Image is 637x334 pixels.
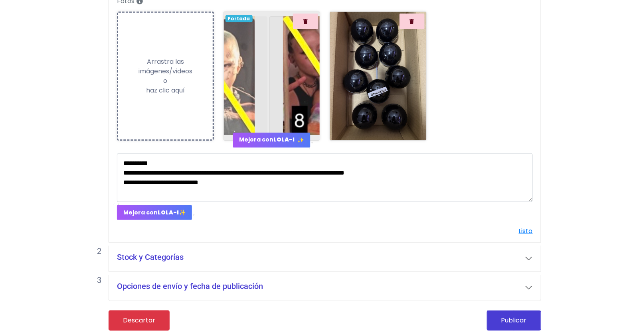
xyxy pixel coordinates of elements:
[117,281,263,291] h5: Opciones de envío y fecha de publicación
[117,205,192,220] button: Mejora conLOLA-I✨
[233,133,311,148] button: Mejora conLOLA-I ✨
[519,226,533,236] a: Listo
[109,246,541,271] button: Stock y Categorías
[226,15,253,22] span: Portada
[117,252,184,262] h5: Stock y Categorías
[224,12,320,140] img: rHL52WTRfIcAAAAASUVORK5CYII=
[293,14,318,29] button: Quitar
[487,310,541,331] button: Publicar
[330,12,426,140] img: 2Q==
[109,310,170,331] a: Descartar
[274,136,295,144] strong: LOLA-I
[297,136,304,144] span: ✨
[400,14,425,29] button: Quitar
[109,275,541,301] button: Opciones de envío y fecha de publicación
[118,57,213,95] div: Arrastra las imágenes/videos o haz clic aquí
[158,208,179,216] strong: LOLA-I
